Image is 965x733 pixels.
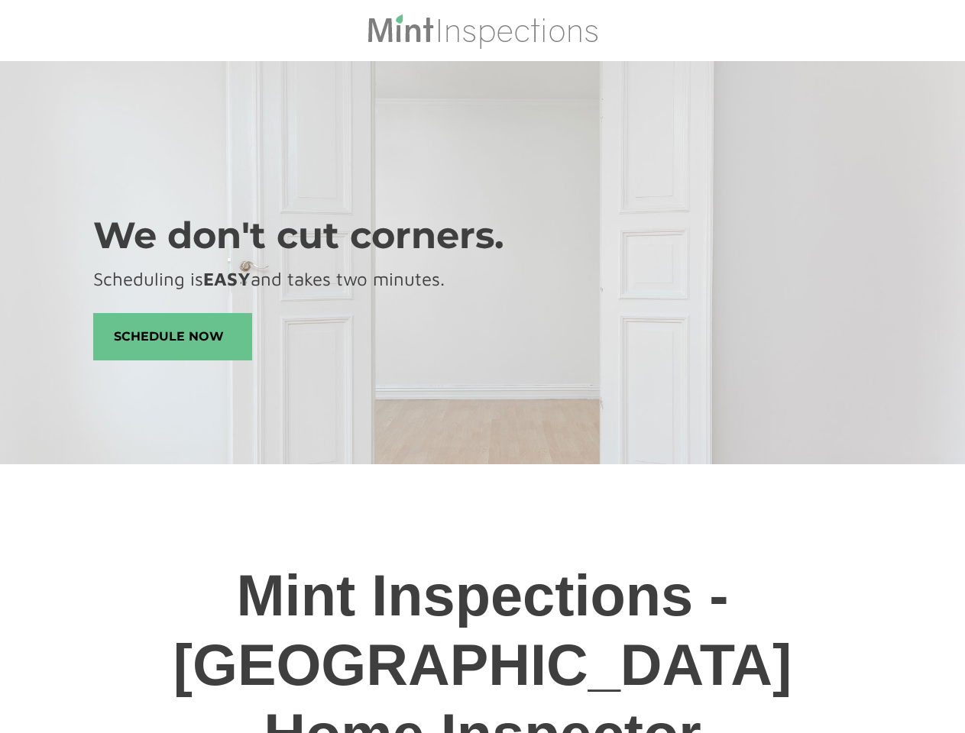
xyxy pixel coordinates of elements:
[93,313,252,360] a: schedule now
[94,314,251,360] span: schedule now
[93,213,504,257] font: We don't cut corners.
[93,268,445,289] font: Scheduling is and takes two minutes.
[366,12,599,49] img: Mint Inspections
[203,268,251,289] strong: EASY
